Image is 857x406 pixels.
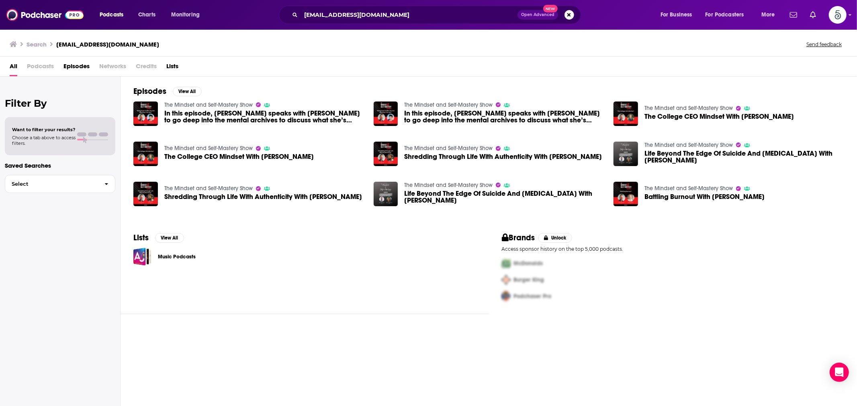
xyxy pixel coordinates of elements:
[133,8,160,21] a: Charts
[133,233,149,243] h2: Lists
[502,246,845,252] p: Access sponsor history on the top 5,000 podcasts.
[829,6,847,24] button: Show profile menu
[301,8,517,21] input: Search podcasts, credits, & more...
[99,60,126,76] span: Networks
[521,13,554,17] span: Open Advanced
[374,142,398,166] img: Shredding Through Life With Authenticity With Tyler Newton
[644,193,765,200] a: Battling Burnout With Dr. Susan Landers
[499,272,514,288] img: Second Pro Logo
[164,145,253,152] a: The Mindset and Self-Mastery Show
[155,233,184,243] button: View All
[164,185,253,192] a: The Mindset and Self-Mastery Show
[133,86,202,96] a: EpisodesView All
[133,101,158,126] img: In this episode, Nicks speaks with Rachel Covello to go deep into the mental archives to discuss ...
[404,101,493,108] a: The Mindset and Self-Mastery Show
[158,252,196,261] a: Music Podcasts
[171,9,200,20] span: Monitoring
[27,60,54,76] span: Podcasts
[614,182,638,206] img: Battling Burnout With Dr. Susan Landers
[499,255,514,272] img: First Pro Logo
[517,10,558,20] button: Open AdvancedNew
[133,233,184,243] a: ListsView All
[655,8,702,21] button: open menu
[514,276,544,283] span: Burger King
[56,41,159,48] h3: [EMAIL_ADDRESS][DOMAIN_NAME]
[166,8,210,21] button: open menu
[644,113,794,120] a: The College CEO Mindset With Matt Cavanaugh
[133,182,158,206] img: Shredding Through Life With Authenticity With Tyler Newton
[644,142,733,148] a: The Mindset and Self-Mastery Show
[100,9,123,20] span: Podcasts
[27,41,47,48] h3: Search
[164,110,364,124] a: In this episode, Nicks speaks with Rachel Covello to go deep into the mental archives to discuss ...
[5,162,115,169] p: Saved Searches
[166,60,178,76] a: Lists
[829,6,847,24] span: Logged in as Spiral5-G2
[644,150,844,164] a: Life Beyond The Edge Of Suicide And Depression With Mike D’Agostino
[499,288,514,304] img: Third Pro Logo
[700,8,756,21] button: open menu
[404,110,604,124] a: In this episode, Nicks speaks with Rachel Covello to go deep into the mental archives to discuss ...
[374,101,398,126] img: In this episode, Nicks speaks with Rachel Covello to go deep into the mental archives to discuss ...
[138,9,155,20] span: Charts
[374,182,398,206] img: Life Beyond The Edge Of Suicide And Depression With Mike D’Agostino
[63,60,90,76] a: Episodes
[644,193,765,200] span: Battling Burnout With [PERSON_NAME]
[5,97,115,109] h2: Filter By
[644,150,844,164] span: Life Beyond The Edge Of Suicide And [MEDICAL_DATA] With [PERSON_NAME]
[164,153,314,160] a: The College CEO Mindset With Matt Cavanaugh
[133,248,151,266] a: Music Podcasts
[404,182,493,189] a: The Mindset and Self-Mastery Show
[5,175,115,193] button: Select
[502,233,535,243] h2: Brands
[286,6,589,24] div: Search podcasts, credits, & more...
[829,6,847,24] img: User Profile
[756,8,785,21] button: open menu
[538,233,572,243] button: Unlock
[404,153,602,160] span: Shredding Through Life With Authenticity With [PERSON_NAME]
[5,181,98,187] span: Select
[644,105,733,112] a: The Mindset and Self-Mastery Show
[804,41,844,48] button: Send feedback
[404,190,604,204] span: Life Beyond The Edge Of Suicide And [MEDICAL_DATA] With [PERSON_NAME]
[830,363,849,382] div: Open Intercom Messenger
[164,193,362,200] a: Shredding Through Life With Authenticity With Tyler Newton
[164,153,314,160] span: The College CEO Mindset With [PERSON_NAME]
[706,9,744,20] span: For Podcasters
[787,8,800,22] a: Show notifications dropdown
[10,60,17,76] a: All
[164,110,364,124] span: In this episode, [PERSON_NAME] speaks with [PERSON_NAME] to go deep into the mental archives to d...
[514,293,552,300] span: Podchaser Pro
[136,60,157,76] span: Credits
[133,142,158,166] img: The College CEO Mindset With Matt Cavanaugh
[644,113,794,120] span: The College CEO Mindset With [PERSON_NAME]
[6,7,84,22] img: Podchaser - Follow, Share and Rate Podcasts
[614,142,638,166] img: Life Beyond The Edge Of Suicide And Depression With Mike D’Agostino
[404,110,604,124] span: In this episode, [PERSON_NAME] speaks with [PERSON_NAME] to go deep into the mental archives to d...
[614,101,638,126] img: The College CEO Mindset With Matt Cavanaugh
[404,153,602,160] a: Shredding Through Life With Authenticity With Tyler Newton
[94,8,134,21] button: open menu
[164,101,253,108] a: The Mindset and Self-Mastery Show
[514,260,543,267] span: McDonalds
[807,8,819,22] a: Show notifications dropdown
[661,9,692,20] span: For Business
[761,9,775,20] span: More
[644,185,733,192] a: The Mindset and Self-Mastery Show
[543,5,558,12] span: New
[12,127,76,132] span: Want to filter your results?
[12,135,76,146] span: Choose a tab above to access filters.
